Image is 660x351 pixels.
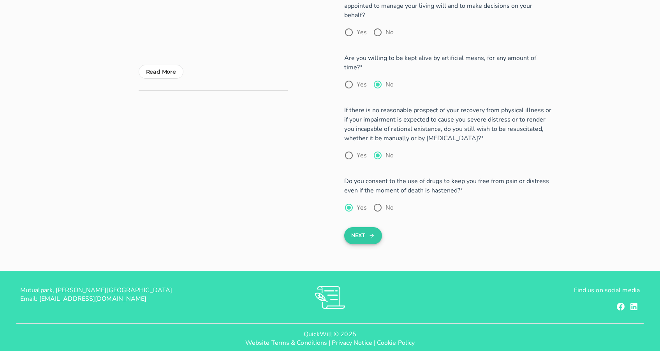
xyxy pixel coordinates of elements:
a: Cookie Policy [377,339,415,347]
span: | [374,339,375,347]
label: No [385,28,394,36]
a: Privacy Notice [332,339,372,347]
label: Yes [357,152,367,159]
label: Yes [357,204,367,212]
button: Next [344,227,382,244]
a: Website Terms & Conditions [245,339,327,347]
p: Are you willing to be kept alive by artificial means, for any amount of time?* [344,53,551,72]
label: No [385,204,394,212]
span: Email: [EMAIL_ADDRESS][DOMAIN_NAME] [20,295,147,303]
label: No [385,152,394,159]
p: Find us on social media [433,286,640,295]
label: Yes [357,28,367,36]
span: Mutualpark, [PERSON_NAME][GEOGRAPHIC_DATA] [20,286,172,295]
p: Read More [146,67,176,76]
label: Yes [357,81,367,88]
p: If there is no reasonable prospect of your recovery from physical illness or if your impairment i... [344,106,551,143]
p: QuickWill © 2025 [6,330,654,339]
p: Do you consent to the use of drugs to keep you free from pain or distress even if the moment of d... [344,176,551,195]
img: RVs0sauIwKhMoGR03FLGkjXSOVwkZRnQsltkF0QxpTsornXsmh1o7vbL94pqF3d8sZvAAAAAElFTkSuQmCC [315,286,345,309]
span: | [329,339,330,347]
button: Read More [139,65,183,79]
label: No [385,81,394,88]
